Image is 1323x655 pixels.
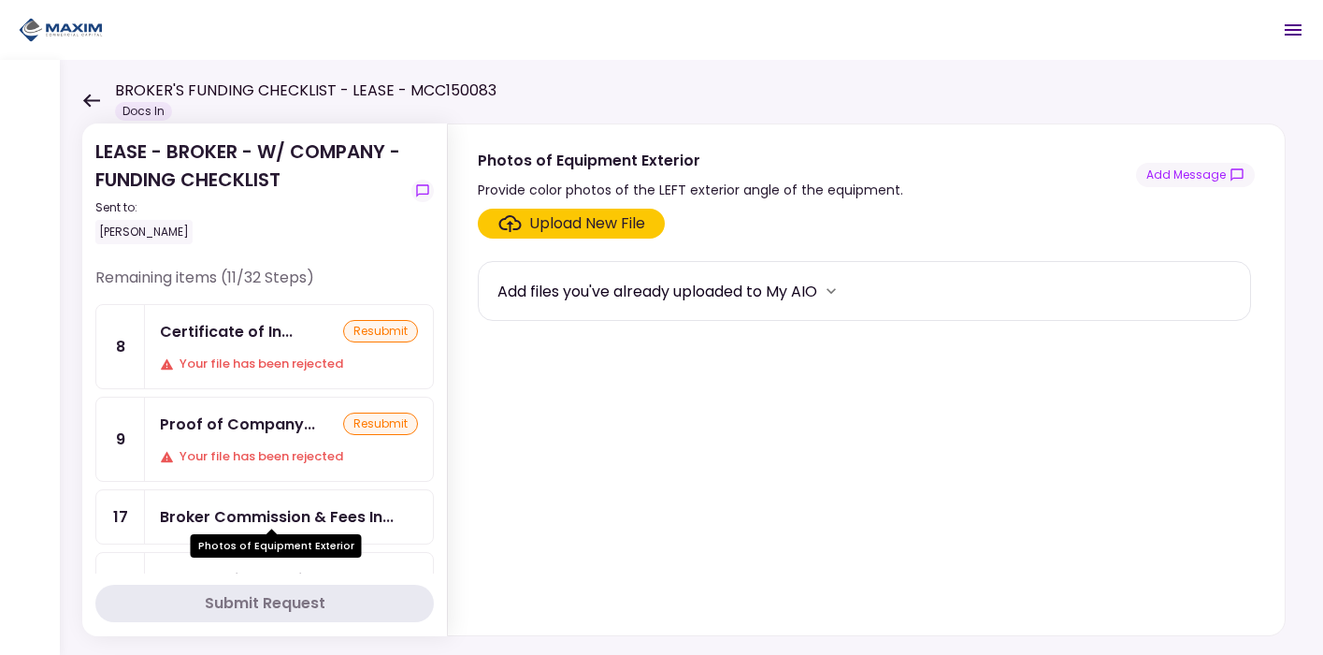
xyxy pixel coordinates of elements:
div: resubmit [343,413,418,435]
button: Open menu [1271,7,1316,52]
div: Upload New File [529,212,645,235]
div: Proof of Company Ownership [160,413,315,436]
div: resubmit [343,320,418,342]
a: 17Broker Commission & Fees Invoice [95,489,434,545]
div: Photos of Equipment Exterior [478,149,903,172]
div: Certificate of Insurance [160,320,293,343]
div: Sent to: [95,199,404,216]
a: 9Proof of Company OwnershipresubmitYour file has been rejected [95,397,434,482]
div: [PERSON_NAME] [95,220,193,244]
button: show-messages [411,180,434,202]
div: Photos of Equipment ExteriorProvide color photos of the LEFT exterior angle of the equipment.show... [447,124,1286,636]
div: Docs In [115,102,172,121]
div: 20 [96,553,145,606]
div: 9 [96,398,145,481]
div: Dealer's Final Invoice [160,568,321,591]
div: Provide color photos of the LEFT exterior angle of the equipment. [478,179,903,201]
img: Partner icon [19,16,103,44]
div: Add files you've already uploaded to My AIO [497,280,817,303]
button: Submit Request [95,585,434,622]
span: Click here to upload the required document [478,209,665,239]
button: show-messages [1136,163,1255,187]
div: Submit Request [205,592,325,615]
button: more [817,277,845,305]
div: Your file has been rejected [160,355,418,373]
div: 8 [96,305,145,388]
div: Remaining items (11/32 Steps) [95,267,434,304]
div: 17 [96,490,145,544]
div: Your file has been rejected [160,447,418,466]
a: 8Certificate of InsuranceresubmitYour file has been rejected [95,304,434,389]
h1: BROKER'S FUNDING CHECKLIST - LEASE - MCC150083 [115,80,496,102]
div: LEASE - BROKER - W/ COMPANY - FUNDING CHECKLIST [95,138,404,244]
div: Broker Commission & Fees Invoice [160,505,394,529]
div: Photos of Equipment Exterior [191,534,362,558]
